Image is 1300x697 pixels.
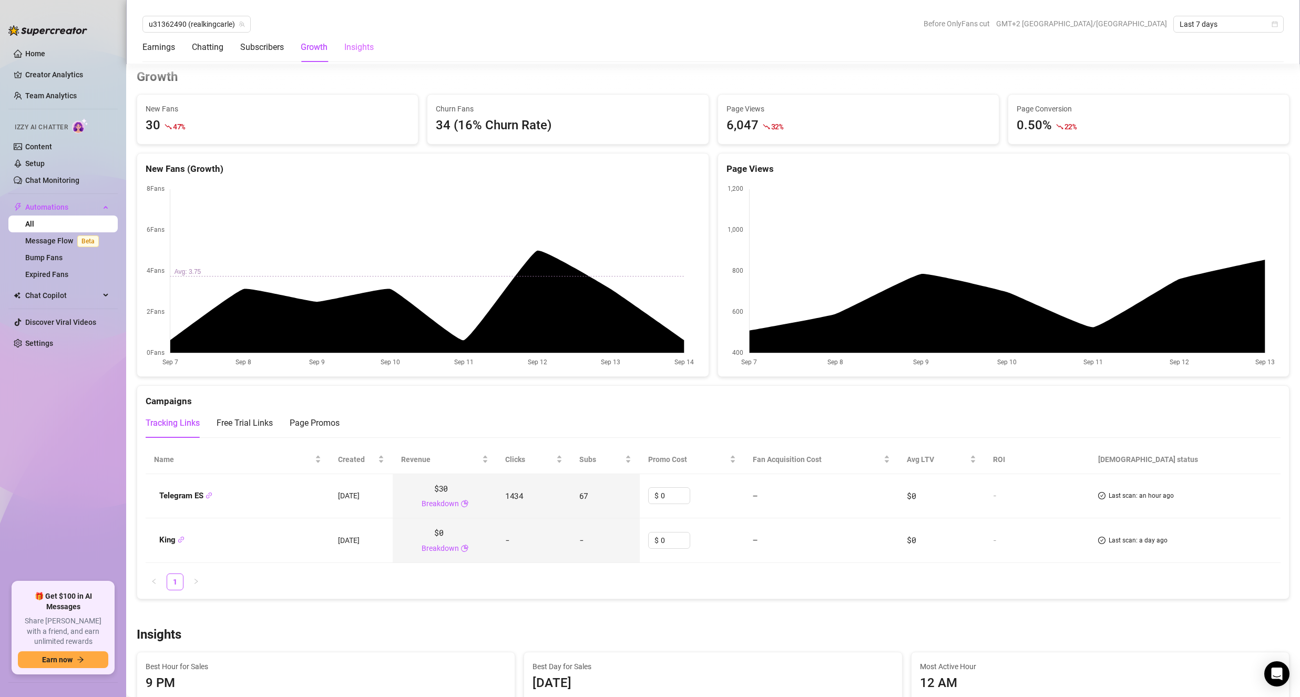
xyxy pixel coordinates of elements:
span: fall [1056,123,1063,130]
span: link [178,536,185,543]
div: - [993,491,1040,500]
span: calendar [1272,21,1278,27]
button: Earn nowarrow-right [18,651,108,668]
div: 0.50% [1017,116,1052,136]
li: Next Page [188,573,204,590]
span: 22 % [1064,121,1077,131]
span: Last scan: a day ago [1109,536,1168,546]
span: GMT+2 [GEOGRAPHIC_DATA]/[GEOGRAPHIC_DATA] [996,16,1167,32]
h3: Insights [137,627,181,643]
div: Earnings [142,41,175,54]
span: check-circle [1098,536,1105,546]
span: $30 [434,483,448,495]
span: 1434 [505,490,524,501]
a: 1 [167,574,183,590]
div: [DATE] [533,673,893,693]
a: Expired Fans [25,270,68,279]
span: Revenue [401,454,480,465]
strong: Telegram ES [159,491,212,500]
a: Home [25,49,45,58]
a: Message FlowBeta [25,237,103,245]
span: Avg LTV [907,455,934,464]
a: Content [25,142,52,151]
span: 32 % [771,121,783,131]
span: Best Hour for Sales [146,661,506,672]
span: $0 [907,490,916,501]
img: AI Chatter [72,118,88,134]
span: 47 % [173,121,185,131]
div: Free Trial Links [217,417,273,429]
img: logo-BBDzfeDw.svg [8,25,87,36]
a: Creator Analytics [25,66,109,83]
span: Before OnlyFans cut [924,16,990,32]
div: Tracking Links [146,417,200,429]
div: 30 [146,116,160,136]
span: - [505,535,510,545]
div: - [993,536,1040,545]
div: Subscribers [240,41,284,54]
span: ROI [993,455,1005,464]
div: Campaigns [146,386,1281,408]
span: team [239,21,245,27]
a: Breakdown [422,542,459,554]
span: $0 [434,527,443,539]
div: Page Views [726,162,1281,176]
span: [DATE] [338,491,360,500]
div: 34 (16% Churn Rate) [436,116,700,136]
a: Discover Viral Videos [25,318,96,326]
div: 9 PM [146,673,506,693]
span: pie-chart [461,542,468,554]
button: Copy Link [178,536,185,544]
span: link [206,492,212,499]
span: — [753,535,758,545]
span: arrow-right [77,656,84,663]
span: Name [154,454,313,465]
span: Chat Copilot [25,287,100,304]
span: fall [763,123,770,130]
a: Setup [25,159,45,168]
div: Page Promos [290,417,340,429]
span: Most Active Hour [920,661,1281,672]
div: Growth [301,41,327,54]
button: Copy Link [206,492,212,500]
th: [DEMOGRAPHIC_DATA] status [1090,445,1281,474]
span: 🎁 Get $100 in AI Messages [18,591,108,612]
span: Izzy AI Chatter [15,122,68,132]
span: 67 [579,490,588,501]
span: Churn Fans [436,103,700,115]
span: Beta [77,235,99,247]
a: All [25,220,34,228]
span: Page Views [726,103,990,115]
span: $0 [907,535,916,545]
strong: King [159,535,185,545]
button: right [188,573,204,590]
span: Subs [579,454,623,465]
span: left [151,578,157,585]
input: Enter cost [661,488,690,504]
div: 12 AM [920,673,1281,693]
div: Open Intercom Messenger [1264,661,1289,686]
span: Clicks [505,454,554,465]
input: Enter cost [661,532,690,548]
span: — [753,490,758,501]
span: Last 7 days [1180,16,1277,32]
a: Breakdown [422,498,459,509]
span: - [579,535,584,545]
a: Chat Monitoring [25,176,79,184]
span: Automations [25,199,100,216]
a: Settings [25,339,53,347]
span: u31362490 (realkingcarle) [149,16,244,32]
span: New Fans [146,103,410,115]
div: Insights [344,41,374,54]
img: Chat Copilot [14,292,21,299]
div: 6,047 [726,116,759,136]
div: New Fans (Growth) [146,162,700,176]
button: left [146,573,162,590]
div: Chatting [192,41,223,54]
span: Created [338,454,376,465]
li: 1 [167,573,183,590]
span: Share [PERSON_NAME] with a friend, and earn unlimited rewards [18,616,108,647]
span: Fan Acquisition Cost [753,455,822,464]
span: pie-chart [461,498,468,509]
span: Page Conversion [1017,103,1281,115]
